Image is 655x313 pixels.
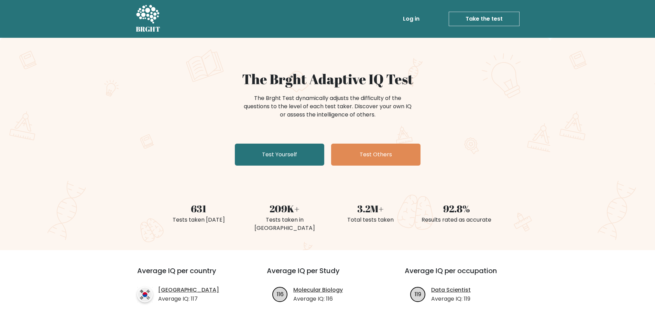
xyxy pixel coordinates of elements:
[246,201,324,216] div: 209K+
[137,287,153,302] img: country
[449,12,520,26] a: Take the test
[418,216,495,224] div: Results rated as accurate
[235,144,324,166] a: Test Yourself
[267,267,388,283] h3: Average IQ per Study
[136,25,161,33] h5: BRGHT
[160,216,238,224] div: Tests taken [DATE]
[277,290,284,298] text: 116
[431,295,471,303] p: Average IQ: 119
[415,290,421,298] text: 119
[160,201,238,216] div: 631
[246,216,324,232] div: Tests taken in [GEOGRAPHIC_DATA]
[400,12,422,26] a: Log in
[405,267,526,283] h3: Average IQ per occupation
[418,201,495,216] div: 92.8%
[158,286,219,294] a: [GEOGRAPHIC_DATA]
[293,295,343,303] p: Average IQ: 116
[136,3,161,35] a: BRGHT
[158,295,219,303] p: Average IQ: 117
[137,267,242,283] h3: Average IQ per country
[242,94,414,119] div: The Brght Test dynamically adjusts the difficulty of the questions to the level of each test take...
[160,71,495,87] h1: The Brght Adaptive IQ Test
[293,286,343,294] a: Molecular Biology
[332,216,410,224] div: Total tests taken
[431,286,471,294] a: Data Scientist
[331,144,421,166] a: Test Others
[332,201,410,216] div: 3.2M+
